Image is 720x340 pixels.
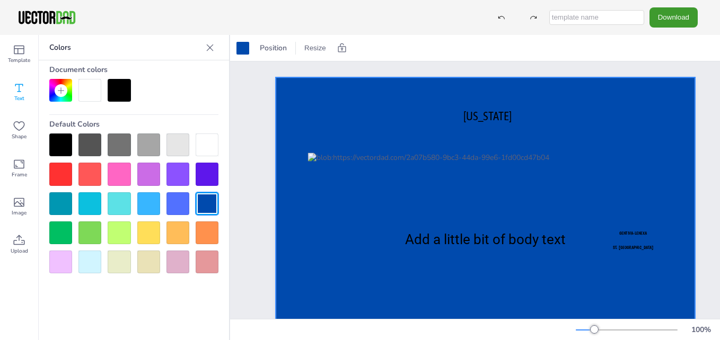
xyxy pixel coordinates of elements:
span: Template [8,56,30,65]
p: Colors [49,35,201,60]
span: [US_STATE] [463,109,512,123]
span: Add a little bit of body text [405,231,566,247]
button: Resize [300,40,330,57]
span: GENTIVA-LENEXA [619,230,647,236]
span: Frame [12,171,27,179]
span: Shape [12,132,27,141]
div: Default Colors [49,115,218,133]
div: Document colors [49,60,218,79]
span: Image [12,209,27,217]
span: Upload [11,247,28,255]
button: Download [649,7,698,27]
input: template name [549,10,644,25]
span: Position [258,43,289,53]
span: Text [14,94,24,103]
div: 100 % [688,325,714,335]
img: VectorDad-1.png [17,10,77,25]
